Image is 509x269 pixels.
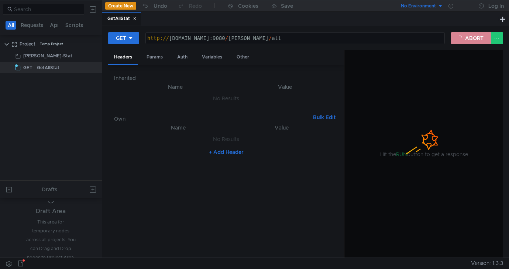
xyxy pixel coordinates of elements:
button: Redo [172,0,207,11]
div: Cookies [238,1,258,10]
div: No Environment [401,3,436,10]
div: [PERSON_NAME]-Stat [23,50,72,61]
h6: Own [114,114,310,123]
div: GetAllStat [37,62,59,73]
th: Name [120,83,231,91]
div: Undo [154,1,167,10]
th: Value [231,83,338,91]
h6: Inherited [114,74,338,83]
div: Redo [189,1,202,10]
th: Name [126,123,231,132]
div: GetAllStat [107,15,137,23]
th: Value [231,123,333,132]
nz-embed-empty: No Results [213,136,239,142]
button: Requests [18,21,45,30]
span: Version: 1.3.3 [471,258,503,269]
button: ABORT [451,32,491,44]
div: Headers [108,50,138,65]
div: Temp Project [40,38,63,50]
span: Loading... [14,64,22,72]
div: Log In [488,1,504,10]
div: GET [116,34,126,42]
button: + Add Header [206,148,247,157]
div: Other [231,50,255,64]
button: All [6,21,16,30]
input: Search... [14,5,80,13]
div: Save [281,3,293,9]
div: Params [141,50,169,64]
button: Api [48,21,61,30]
div: Drafts [42,185,57,194]
button: Undo [136,0,172,11]
div: Auth [171,50,193,64]
button: Bulk Edit [310,113,338,122]
button: Scripts [63,21,85,30]
div: Variables [196,50,228,64]
button: GET [108,32,139,44]
span: GET [23,62,32,73]
div: Project [20,38,35,50]
nz-embed-empty: No Results [213,95,239,102]
button: Create New [105,2,136,10]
